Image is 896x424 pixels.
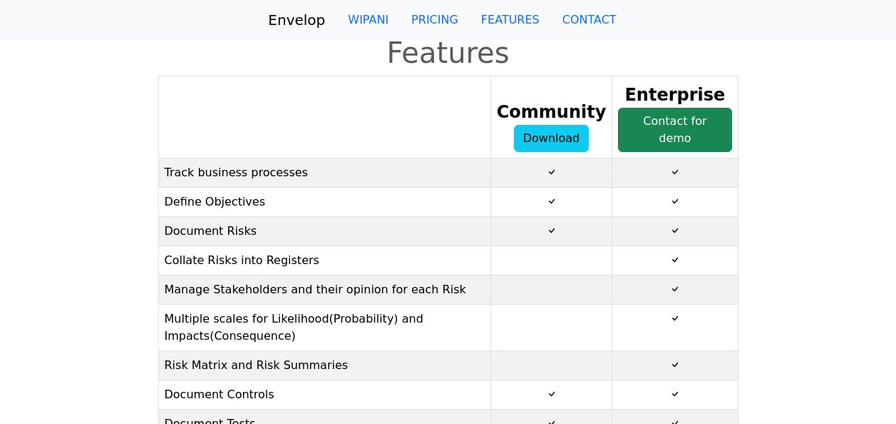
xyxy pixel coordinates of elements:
[158,351,490,380] td: Risk Matrix and Risk Summaries
[158,217,490,246] td: Document Risks
[158,380,490,410] td: Document Controls
[158,188,490,217] td: Define Objectives
[158,305,490,351] td: Multiple scales for Likelihood(Probability) and Impacts(Consequence)
[551,6,628,34] a: CONTACT
[470,6,551,34] a: FEATURES
[490,76,612,158] th: Community
[400,6,470,34] a: PRICING
[618,108,731,152] a: Contact for demo
[158,246,490,276] td: Collate Risks into Registers
[514,125,589,152] a: Download
[158,158,490,188] td: Track business processes
[158,276,490,305] td: Manage Stakeholders and their opinion for each Risk
[9,36,887,70] h1: Features
[336,6,400,34] a: WIPANI
[268,6,325,34] a: Envelop
[612,76,738,158] th: Enterprise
